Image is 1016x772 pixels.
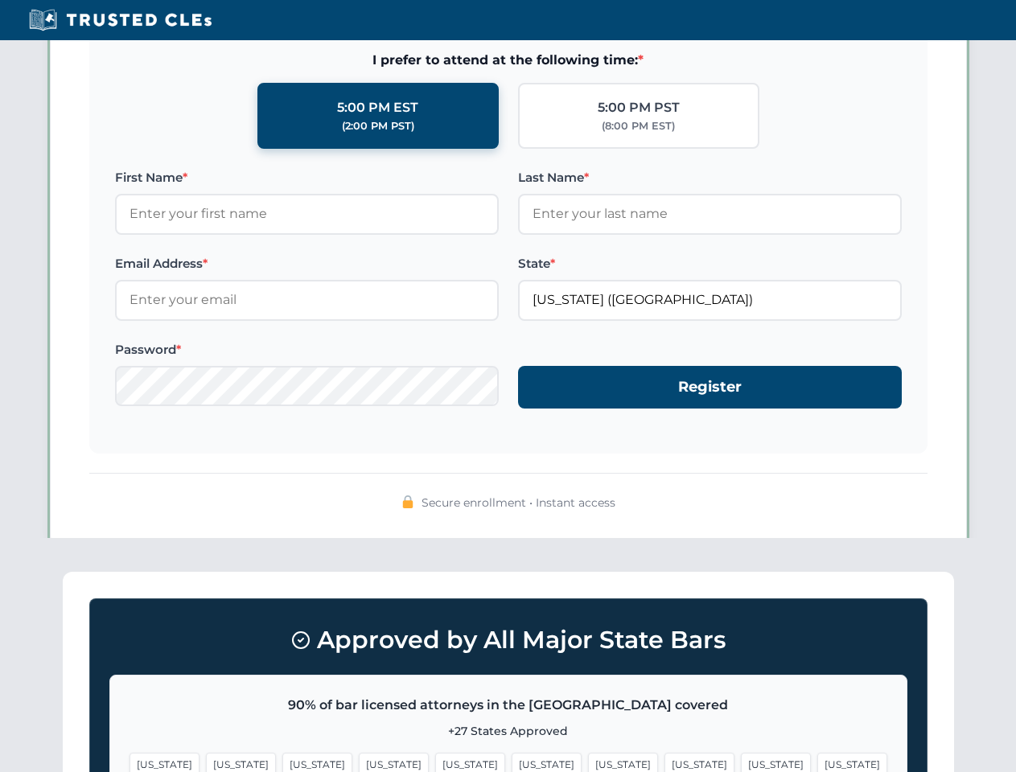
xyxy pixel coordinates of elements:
[115,280,499,320] input: Enter your email
[337,97,418,118] div: 5:00 PM EST
[598,97,680,118] div: 5:00 PM PST
[115,254,499,273] label: Email Address
[518,254,902,273] label: State
[422,494,615,511] span: Secure enrollment • Instant access
[109,618,907,662] h3: Approved by All Major State Bars
[115,168,499,187] label: First Name
[115,194,499,234] input: Enter your first name
[518,168,902,187] label: Last Name
[115,50,902,71] span: I prefer to attend at the following time:
[518,280,902,320] input: Florida (FL)
[342,118,414,134] div: (2:00 PM PST)
[130,722,887,740] p: +27 States Approved
[130,695,887,716] p: 90% of bar licensed attorneys in the [GEOGRAPHIC_DATA] covered
[602,118,675,134] div: (8:00 PM EST)
[401,495,414,508] img: 🔒
[518,194,902,234] input: Enter your last name
[518,366,902,409] button: Register
[115,340,499,359] label: Password
[24,8,216,32] img: Trusted CLEs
